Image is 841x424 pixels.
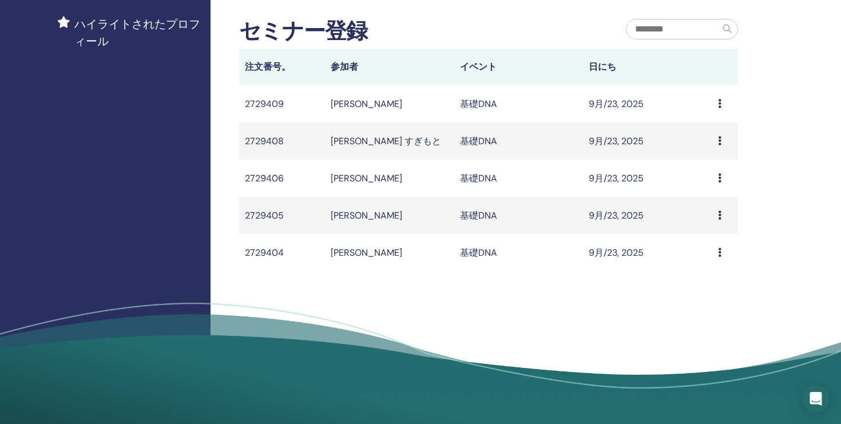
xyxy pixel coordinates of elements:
[454,122,584,160] td: 基礎DNA
[454,197,584,234] td: 基礎DNA
[325,197,454,234] td: [PERSON_NAME]
[454,234,584,271] td: 基礎DNA
[239,18,368,45] h2: セミナー登録
[239,160,325,197] td: 2729406
[325,85,454,122] td: [PERSON_NAME]
[454,49,584,85] th: イベント
[325,160,454,197] td: [PERSON_NAME]
[583,197,712,234] td: 9月/23, 2025
[454,160,584,197] td: 基礎DNA
[583,234,712,271] td: 9月/23, 2025
[325,49,454,85] th: 参加者
[583,160,712,197] td: 9月/23, 2025
[454,85,584,122] td: 基礎DNA
[325,234,454,271] td: [PERSON_NAME]
[325,122,454,160] td: [PERSON_NAME] すぎもと
[583,85,712,122] td: 9月/23, 2025
[239,197,325,234] td: 2729405
[239,122,325,160] td: 2729408
[583,122,712,160] td: 9月/23, 2025
[583,49,712,85] th: 日にち
[802,385,830,413] div: Open Intercom Messenger
[239,85,325,122] td: 2729409
[74,15,201,50] span: ハイライトされたプロフィール
[239,49,325,85] th: 注文番号。
[239,234,325,271] td: 2729404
